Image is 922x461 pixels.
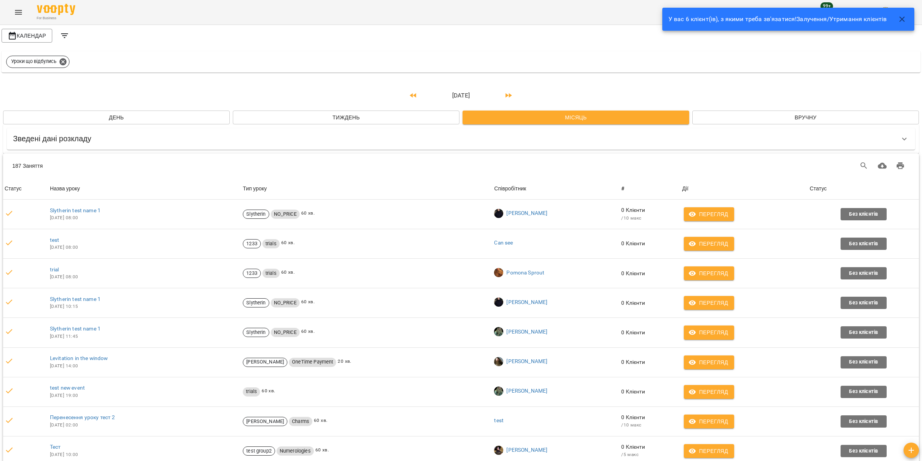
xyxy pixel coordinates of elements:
span: trials [262,240,280,247]
a: Slytherin test name 1 [50,207,101,213]
a: Can see [494,239,513,247]
span: Slytherin [243,211,269,218]
span: Без клієнтів [846,270,881,277]
a: [PERSON_NAME] [506,328,547,336]
a: Slytherin test name 1 [50,326,101,332]
div: Table Toolbar [3,154,919,178]
span: Перегляд [690,239,728,248]
span: Без клієнтів [846,359,881,365]
span: 1233 [243,270,260,277]
span: [PERSON_NAME] [243,359,287,365]
p: 0 Клієнти [621,240,679,248]
span: trials [262,270,280,277]
span: [DATE] 08:00 [50,214,240,222]
span: [DATE] 02:00 [50,421,240,429]
button: Menu [9,3,28,21]
button: Тиждень [233,111,459,124]
button: Search [855,157,873,175]
span: trials [243,388,260,395]
a: [PERSON_NAME] [506,210,547,217]
img: ad7e999b06c9aeaf2ae83e880ee3e2bd.jpg [494,297,503,307]
a: Тест [50,444,61,450]
button: Перегляд [684,266,734,280]
a: test [494,417,504,425]
span: NO_PRICE [271,211,300,218]
a: [PERSON_NAME] [506,358,547,365]
span: 60 хв. [281,239,295,248]
span: Вручну [698,113,913,122]
img: 34d7bec4203d3d752776de73d2ac043c.jpeg [494,327,503,336]
a: Перенесення уроку тест 2 [50,414,115,420]
button: Перегляд [684,326,734,339]
span: Уроки що відбулись [7,58,61,65]
button: Створити урок [904,443,919,458]
button: Перегляд [684,415,734,428]
div: Назва уроку [50,184,240,193]
button: День [3,111,230,124]
p: 0 Клієнти [621,270,679,278]
a: Pomona Sprout [506,269,544,277]
p: 0 Клієнти [621,388,679,396]
span: NO_PRICE [271,329,300,336]
span: NO_PRICE [271,299,300,306]
img: 7800857775ed90a6cd7d4d554eae69e7.jpeg [494,357,503,366]
img: 98032b7ee499e38799b0d669bb188228.png [494,268,503,277]
button: Перегляд [684,355,734,369]
img: ad7e999b06c9aeaf2ae83e880ee3e2bd.jpg [494,209,503,218]
span: / 5 макс [621,452,638,457]
span: Charms [289,418,312,425]
span: 60 хв. [262,387,275,397]
span: [DATE] 08:00 [50,273,240,281]
button: Завантажити CSV [873,157,892,175]
div: # [621,184,679,193]
span: 60 хв. [301,210,315,219]
span: 60 хв. [314,417,327,426]
span: [DATE] 10:15 [50,303,240,311]
div: Уроки що відбулись [6,56,70,68]
span: [PERSON_NAME] [243,418,287,425]
span: Без клієнтів [846,329,881,336]
img: 0d14a692d12632dfeb90888b1ce50e5a.jpg [494,446,503,455]
span: Тиждень [239,113,453,122]
a: [PERSON_NAME] [506,299,547,306]
span: Перегляд [690,328,728,337]
button: Друк [891,157,910,175]
span: Перегляд [690,298,728,307]
span: Перегляд [690,358,728,367]
span: 60 хв. [301,328,315,337]
h6: Зведені дані розкладу [13,133,91,145]
a: Slytherin test name 1 [50,296,101,302]
span: Календар [8,31,46,40]
p: 0 Клієнти [621,443,679,451]
span: Slytherin [243,329,269,336]
p: 0 Клієнти [621,207,679,214]
span: 20 хв. [338,358,351,367]
div: Статус [810,184,917,193]
p: 0 Клієнти [621,359,679,366]
div: Дії [682,184,807,193]
span: Без клієнтів [846,418,881,425]
p: 0 Клієнти [621,299,679,307]
span: 99+ [821,2,833,10]
span: [DATE] 14:00 [50,362,240,370]
div: Співробітник [494,184,618,193]
span: [DATE] 08:00 [50,244,240,251]
div: 187 Заняття [12,162,449,170]
span: 60 хв. [301,298,315,307]
button: Місяць [463,111,689,124]
span: День [9,113,224,122]
span: OneTime Payment [289,359,336,365]
a: Залучення/Утримання клієнтів [796,15,887,23]
button: Перегляд [684,207,734,221]
p: 0 Клієнти [621,329,679,337]
span: 60 хв. [315,446,329,456]
div: Статус [5,184,47,193]
span: Перегляд [690,446,728,456]
span: 60 хв. [281,269,295,278]
span: Без клієнтів [846,240,881,247]
button: Filters [55,26,74,45]
a: trial [50,266,59,273]
span: [DATE] 10:00 [50,451,240,459]
a: [PERSON_NAME] [506,446,547,454]
span: [DATE] 19:00 [50,392,240,400]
